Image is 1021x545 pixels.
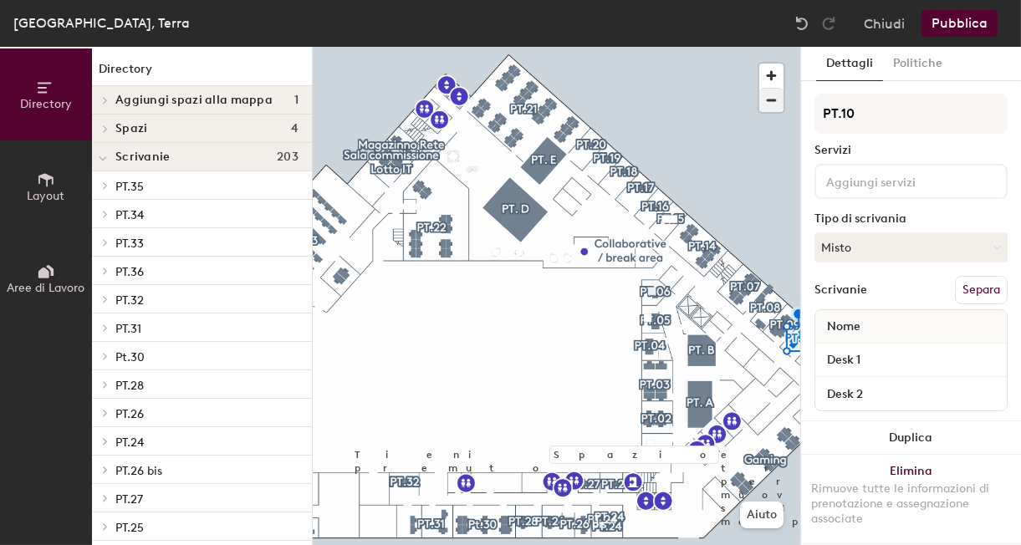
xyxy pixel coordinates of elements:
[794,15,810,32] img: Undo
[814,144,1008,157] div: Servizi
[955,276,1008,304] button: Separa
[92,60,312,86] h1: Directory
[814,232,1008,262] button: Misto
[115,94,273,107] span: Aggiungi spazi alla mappa
[115,379,144,393] span: PT.28
[801,455,1021,543] button: EliminaRimuove tutte le informazioni di prenotazione e assegnazione associate
[28,189,65,203] span: Layout
[115,150,171,164] span: Scrivanie
[115,293,144,308] span: PT.32
[820,15,837,32] img: Redo
[115,407,144,421] span: PT.26
[115,265,144,279] span: PT.36
[115,492,143,507] span: PT.27
[819,349,1003,372] input: Postazione senza nome
[883,47,952,81] button: Politiche
[811,481,1011,527] div: Rimuove tutte le informazioni di prenotazione e assegnazione associate
[115,464,162,478] span: PT.26 bis
[823,171,973,191] input: Aggiungi servizi
[115,521,144,535] span: PT.25
[277,150,299,164] span: 203
[864,10,905,37] button: Chiudi
[814,212,1008,226] div: Tipo di scrivania
[294,94,299,107] span: 1
[740,502,784,528] button: Aiuto
[814,283,867,297] div: Scrivanie
[13,13,190,33] div: [GEOGRAPHIC_DATA], Terra
[115,350,145,364] span: Pt.30
[921,10,998,37] button: Pubblica
[819,312,869,342] span: Nome
[291,122,299,135] span: 4
[8,281,85,295] span: Aree di Lavoro
[115,180,144,194] span: PT.35
[819,382,1003,405] input: Postazione senza nome
[115,322,141,336] span: PT.31
[20,97,72,111] span: Directory
[115,122,147,135] span: Spazi
[115,208,144,222] span: PT.34
[801,421,1021,455] button: Duplica
[816,47,883,81] button: Dettagli
[115,435,144,450] span: PT.24
[115,237,144,251] span: PT.33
